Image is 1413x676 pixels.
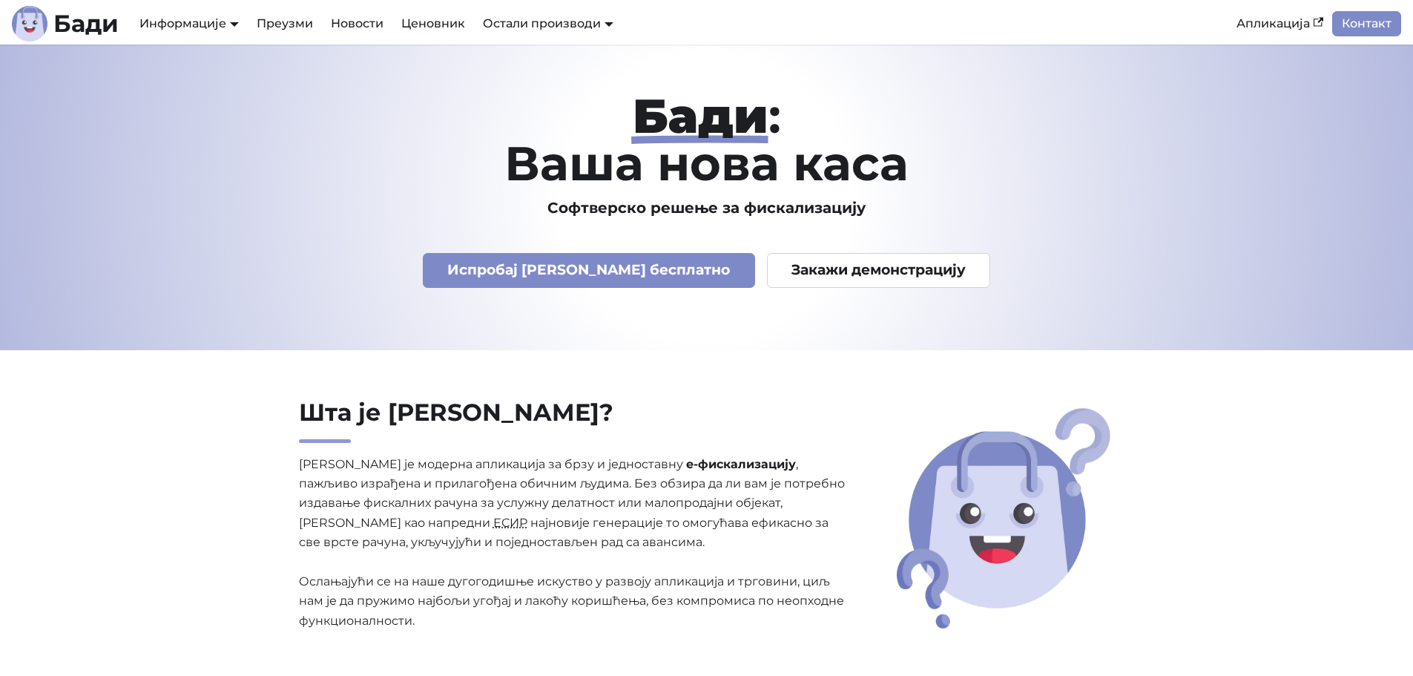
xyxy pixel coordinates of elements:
a: Новости [322,11,392,36]
h2: Шта је [PERSON_NAME]? [299,398,846,443]
strong: е-фискализацију [686,457,796,471]
img: Лого [12,6,47,42]
a: Преузми [248,11,322,36]
abbr: Електронски систем за издавање рачуна [493,516,527,530]
strong: Бади [633,87,768,145]
a: Закажи демонстрацију [767,253,991,288]
b: Бади [53,12,119,36]
a: Апликација [1228,11,1332,36]
a: Ценовник [392,11,474,36]
h3: Софтверско решење за фискализацију [229,199,1185,217]
h1: : Ваша нова каса [229,92,1185,187]
a: Испробај [PERSON_NAME] бесплатно [423,253,755,288]
p: [PERSON_NAME] је модерна апликација за брзу и једноставну , пажљиво израђена и прилагођена обични... [299,455,846,631]
a: Информације [139,16,239,30]
a: Контакт [1332,11,1401,36]
a: ЛогоБади [12,6,119,42]
img: Шта је Бади? [892,403,1116,634]
a: Остали производи [483,16,613,30]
